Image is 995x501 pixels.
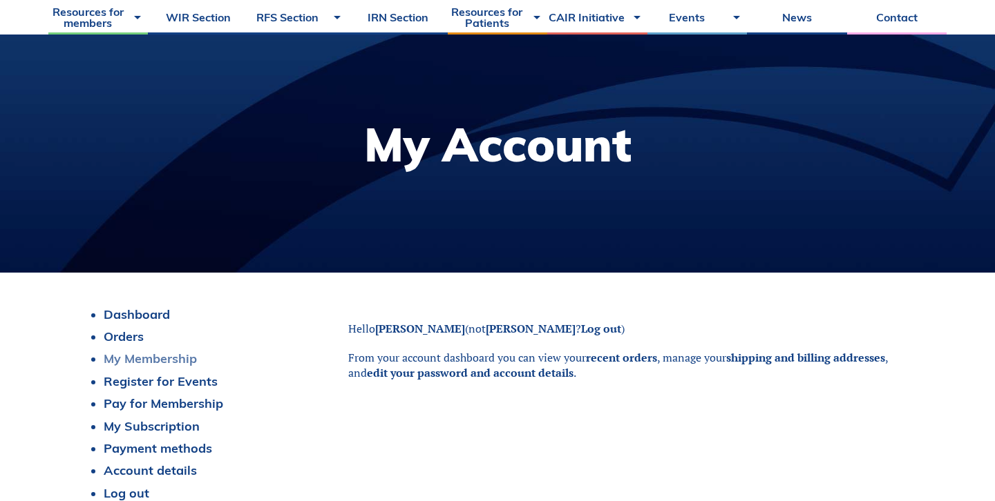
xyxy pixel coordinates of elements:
h1: My Account [364,121,632,168]
a: Dashboard [104,306,170,322]
p: From your account dashboard you can view your , manage your , and . [348,350,912,381]
a: shipping and billing addresses [726,350,885,365]
strong: [PERSON_NAME] [375,321,465,336]
a: Log out [581,321,621,336]
a: Log out [104,485,149,501]
a: edit your password and account details [367,365,574,380]
strong: [PERSON_NAME] [486,321,576,336]
a: Orders [104,328,144,344]
a: My Subscription [104,418,200,434]
a: recent orders [586,350,657,365]
p: Hello (not ? ) [348,321,912,336]
a: Account details [104,462,197,478]
a: Register for Events [104,373,218,389]
a: Payment methods [104,440,212,456]
a: My Membership [104,351,197,366]
a: Pay for Membership [104,395,223,411]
